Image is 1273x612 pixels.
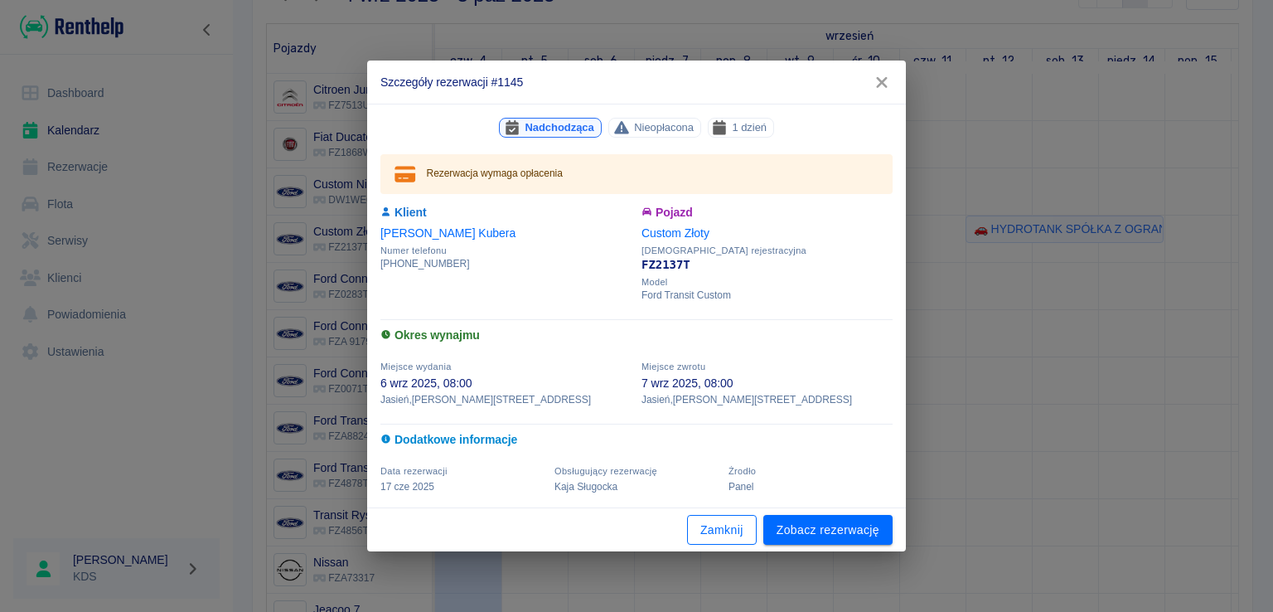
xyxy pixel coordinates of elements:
[641,226,709,240] a: Custom Złoty
[641,204,893,221] h6: Pojazd
[728,466,756,476] span: Żrodło
[763,515,893,546] a: Zobacz rezerwację
[641,392,893,407] p: Jasień , [PERSON_NAME][STREET_ADDRESS]
[518,119,600,136] span: Nadchodząca
[554,466,657,476] span: Obsługujący rezerwację
[380,466,448,476] span: Data rezerwacji
[380,362,452,372] span: Miejsce wydania
[641,362,705,372] span: Miejsce zwrotu
[641,256,893,274] p: FZ2137T
[687,515,757,546] button: Zamknij
[627,119,700,136] span: Nieopłacona
[641,375,893,392] p: 7 wrz 2025, 08:00
[380,245,632,256] span: Numer telefonu
[380,479,545,494] p: 17 cze 2025
[641,245,893,256] span: [DEMOGRAPHIC_DATA] rejestracyjna
[380,327,893,344] h6: Okres wynajmu
[367,61,906,104] h2: Szczegóły rezerwacji #1145
[641,288,893,303] p: Ford Transit Custom
[380,226,515,240] a: [PERSON_NAME] Kubera
[554,479,719,494] p: Kaja Sługocka
[380,256,632,271] p: [PHONE_NUMBER]
[728,479,893,494] p: Panel
[380,375,632,392] p: 6 wrz 2025, 08:00
[641,277,893,288] span: Model
[380,204,632,221] h6: Klient
[380,431,893,449] h6: Dodatkowe informacje
[427,159,563,189] div: Rezerwacja wymaga opłacenia
[725,119,773,136] span: 1 dzień
[380,392,632,407] p: Jasień , [PERSON_NAME][STREET_ADDRESS]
